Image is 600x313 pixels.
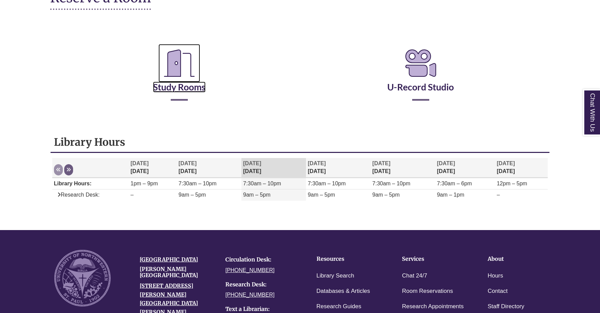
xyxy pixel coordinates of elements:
a: Room Reservations [402,286,453,296]
a: Research Appointments [402,302,464,312]
button: Next week [64,164,73,175]
a: Research Guides [317,302,361,312]
a: [PHONE_NUMBER] [225,267,275,273]
th: [DATE] [435,158,495,177]
a: Chat 24/7 [402,271,427,281]
a: U-Record Studio [387,65,454,93]
th: [DATE] [177,158,241,177]
span: [DATE] [308,160,326,166]
h4: [PERSON_NAME][GEOGRAPHIC_DATA] [140,266,215,278]
th: [DATE] [129,158,177,177]
span: 7:30am – 10pm [243,181,281,186]
a: Hours [488,271,503,281]
span: [DATE] [497,160,515,166]
span: [DATE] [179,160,197,166]
span: 9am – 5pm [179,192,206,198]
span: 9am – 1pm [437,192,464,198]
h4: Text a Librarian: [225,306,301,312]
h1: Library Hours [54,136,546,148]
span: [DATE] [437,160,455,166]
a: [GEOGRAPHIC_DATA] [140,256,198,263]
span: 7:30am – 6pm [437,181,472,186]
div: Reserve a Room [50,27,550,121]
span: 7:30am – 10pm [308,181,346,186]
th: [DATE] [241,158,306,177]
span: 1pm – 9pm [130,181,158,186]
span: – [130,192,134,198]
span: [DATE] [372,160,390,166]
h4: Research Desk: [225,282,301,288]
h4: Services [402,256,466,262]
th: [DATE] [495,158,548,177]
th: [DATE] [306,158,371,177]
div: Libchat [50,220,550,223]
span: 9am – 5pm [372,192,400,198]
span: – [497,192,500,198]
th: [DATE] [371,158,435,177]
img: UNW seal [54,250,111,306]
button: Previous week [54,164,63,175]
span: [DATE] [243,160,261,166]
h4: Circulation Desk: [225,257,301,263]
h4: About [488,256,552,262]
a: Staff Directory [488,302,524,312]
span: 7:30am – 10pm [372,181,410,186]
span: 9am – 5pm [308,192,335,198]
a: Study Rooms [153,65,206,93]
a: [PHONE_NUMBER] [225,292,275,298]
div: Library Hours [51,132,549,213]
h4: Resources [317,256,381,262]
a: Library Search [317,271,354,281]
span: 12pm – 5pm [497,181,527,186]
span: [DATE] [130,160,149,166]
span: 7:30am – 10pm [179,181,217,186]
a: Databases & Articles [317,286,370,296]
span: Research Desk: [54,192,100,198]
span: 9am – 5pm [243,192,270,198]
a: Contact [488,286,508,296]
td: Library Hours: [52,178,129,189]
